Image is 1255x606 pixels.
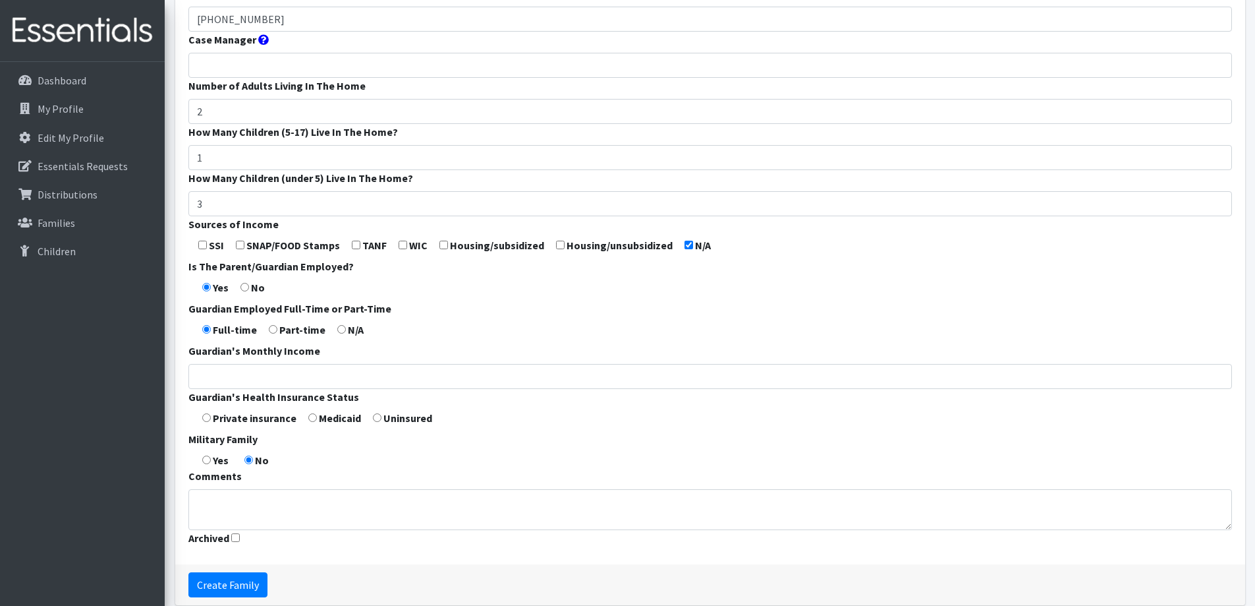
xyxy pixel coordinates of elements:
p: Families [38,216,75,229]
p: Distributions [38,188,98,201]
p: My Profile [38,102,84,115]
label: No [251,280,265,295]
label: How Many Children (5-17) Live In The Home? [188,124,398,140]
label: N/A [695,237,711,253]
a: Distributions [5,181,159,208]
label: Housing/unsubsidized [567,237,673,253]
p: Edit My Profile [38,131,104,144]
label: Uninsured [383,410,432,426]
label: How Many Children (under 5) Live In The Home? [188,170,413,186]
a: My Profile [5,96,159,122]
label: Yes [213,280,229,295]
a: Essentials Requests [5,153,159,179]
a: Families [5,210,159,236]
label: Part-time [279,322,325,338]
p: Dashboard [38,74,86,87]
label: WIC [409,237,428,253]
label: Guardian's Health Insurance Status [188,389,359,405]
p: Essentials Requests [38,160,128,173]
label: Private insurance [213,410,296,426]
strong: Yes [213,454,229,467]
label: Housing/subsidized [450,237,544,253]
a: Edit My Profile [5,125,159,151]
label: N/A [348,322,364,338]
label: TANF [362,237,387,253]
label: Full-time [213,322,257,338]
label: SSI [209,237,224,253]
label: Comments [188,468,242,484]
input: Create Family [188,572,267,597]
label: Sources of Income [188,216,279,232]
strong: No [255,454,269,467]
label: Archived [188,530,229,546]
label: SNAP/FOOD Stamps [246,237,340,253]
label: Number of Adults Living In The Home [188,78,366,94]
label: Medicaid [319,410,361,426]
a: Dashboard [5,67,159,94]
img: HumanEssentials [5,9,159,53]
a: Children [5,238,159,264]
label: Case Manager [188,32,256,47]
label: Is The Parent/Guardian Employed? [188,258,354,274]
label: Guardian's Monthly Income [188,343,320,359]
label: Guardian Employed Full-Time or Part-Time [188,301,391,317]
label: Military Family [188,431,258,447]
p: Children [38,245,76,258]
i: Person at the agency who is assigned to this family. [258,34,269,45]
